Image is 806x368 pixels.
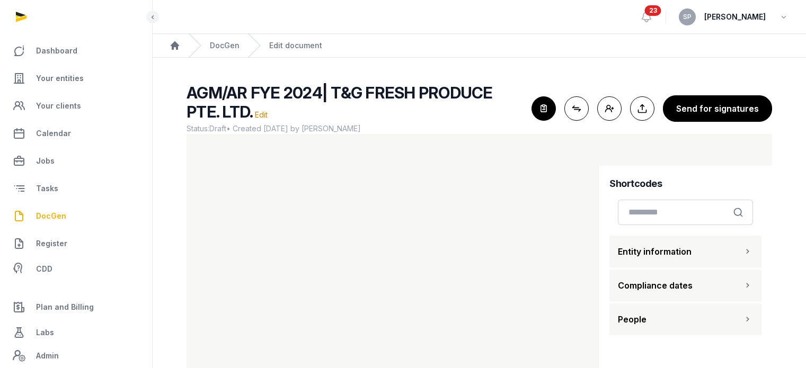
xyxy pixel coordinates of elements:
span: Labs [36,326,54,339]
span: Edit [255,110,268,119]
h4: Shortcodes [609,176,761,191]
a: Dashboard [8,38,144,64]
span: [PERSON_NAME] [704,11,766,23]
a: Register [8,231,144,256]
span: People [618,313,646,326]
span: Tasks [36,182,58,195]
span: Compliance dates [618,279,693,292]
a: CDD [8,258,144,280]
a: Plan and Billing [8,294,144,320]
div: Edit document [269,40,322,51]
nav: Breadcrumb [153,34,806,58]
span: Plan and Billing [36,301,94,313]
span: Entity information [618,245,692,258]
span: Status: • Created [DATE] by [PERSON_NAME] [187,123,523,134]
span: CDD [36,263,52,275]
span: Jobs [36,155,55,167]
a: Your entities [8,66,144,91]
span: Calendar [36,127,71,140]
a: Labs [8,320,144,345]
button: Entity information [609,236,761,267]
span: Register [36,237,67,250]
a: Your clients [8,93,144,119]
a: Calendar [8,121,144,146]
a: Admin [8,345,144,366]
span: AGM/AR FYE 2024| T&G FRESH PRODUCE PTE. LTD. [187,83,493,121]
span: Admin [36,349,59,362]
button: Compliance dates [609,270,761,301]
a: Jobs [8,148,144,174]
a: DocGen [210,40,240,51]
button: People [609,303,761,335]
span: Your clients [36,100,81,112]
span: SP [683,14,692,20]
span: Dashboard [36,44,77,57]
a: Tasks [8,176,144,201]
span: DocGen [36,210,66,222]
button: Send for signatures [663,95,772,122]
a: DocGen [8,203,144,229]
span: Your entities [36,72,84,85]
button: SP [679,8,696,25]
span: 23 [645,5,661,16]
span: Draft [209,124,226,133]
